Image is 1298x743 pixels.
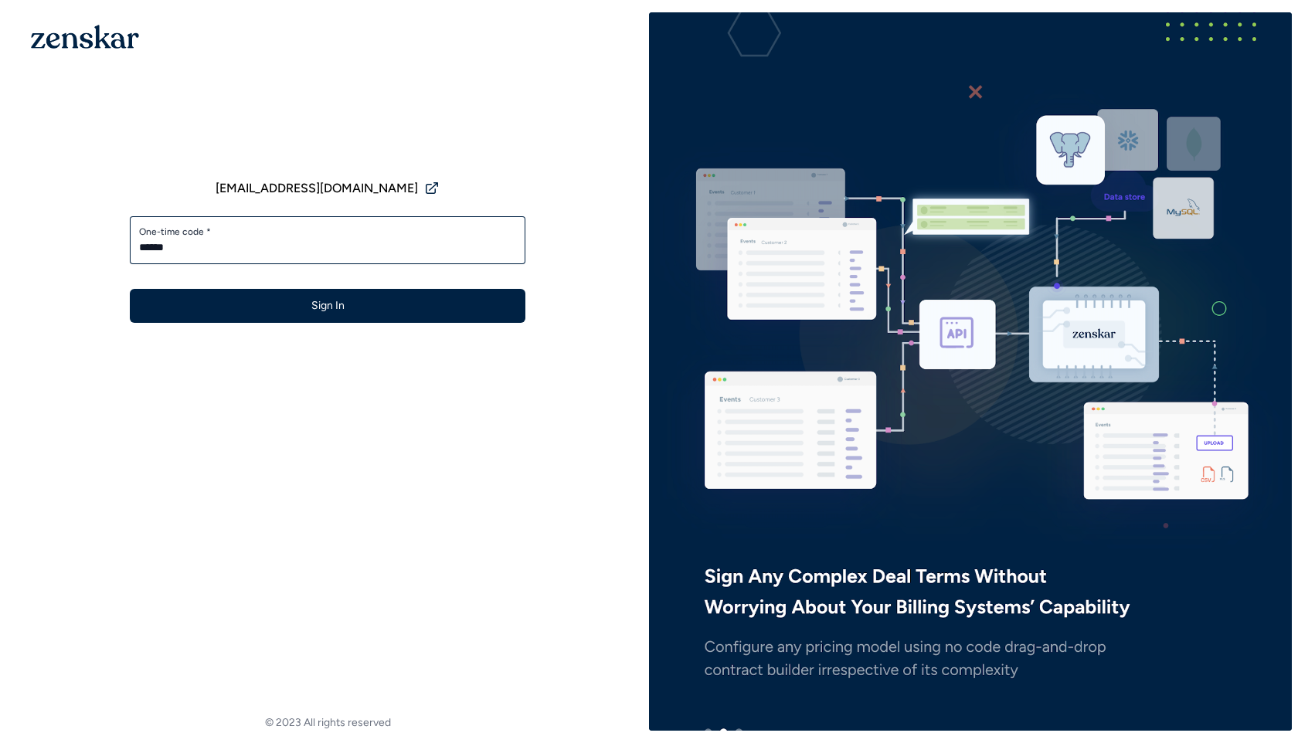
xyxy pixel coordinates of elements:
[130,289,525,323] button: Sign In
[31,25,139,49] img: 1OGAJ2xQqyY4LXKgY66KYq0eOWRCkrZdAb3gUhuVAqdWPZE9SRJmCz+oDMSn4zDLXe31Ii730ItAGKgCKgCCgCikA4Av8PJUP...
[216,179,418,198] span: [EMAIL_ADDRESS][DOMAIN_NAME]
[6,715,649,731] footer: © 2023 All rights reserved
[139,226,516,238] label: One-time code *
